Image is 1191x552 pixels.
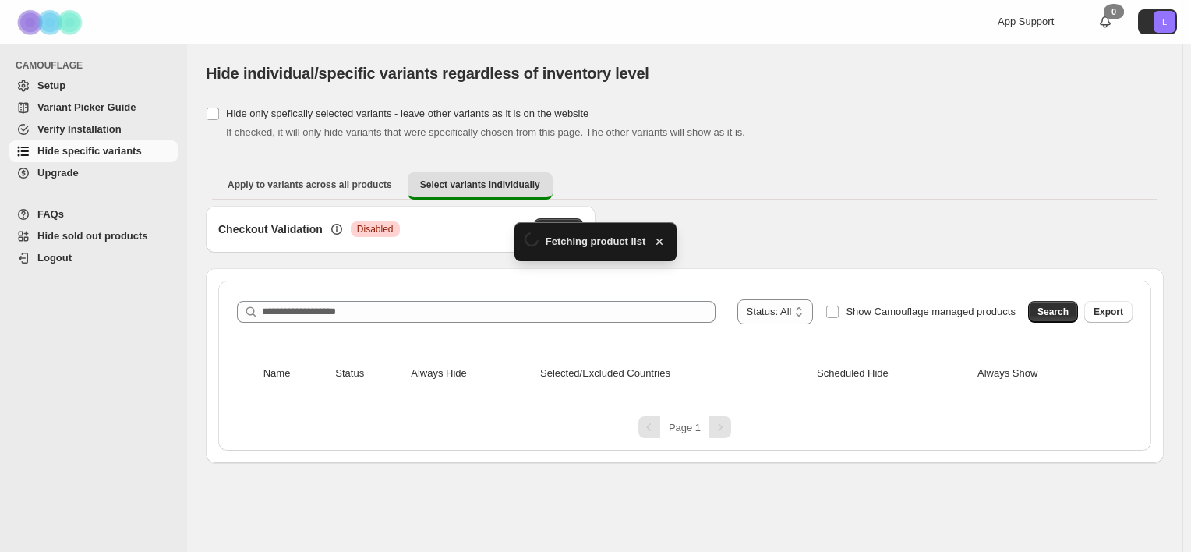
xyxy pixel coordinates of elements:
[1104,4,1124,19] div: 0
[1138,9,1177,34] button: Avatar with initials L
[408,172,553,200] button: Select variants individually
[259,356,331,391] th: Name
[9,203,178,225] a: FAQs
[37,80,65,91] span: Setup
[37,208,64,220] span: FAQs
[1097,14,1113,30] a: 0
[37,101,136,113] span: Variant Picker Guide
[9,162,178,184] a: Upgrade
[973,356,1111,391] th: Always Show
[37,145,142,157] span: Hide specific variants
[998,16,1054,27] span: App Support
[406,356,535,391] th: Always Hide
[37,252,72,264] span: Logout
[1028,301,1078,323] button: Search
[846,306,1016,317] span: Show Camouflage managed products
[206,206,1164,463] div: Select variants individually
[534,218,583,240] button: Enable
[1037,306,1069,318] span: Search
[9,247,178,269] a: Logout
[1094,306,1123,318] span: Export
[206,65,649,82] span: Hide individual/specific variants regardless of inventory level
[546,234,646,249] span: Fetching product list
[37,123,122,135] span: Verify Installation
[228,179,392,191] span: Apply to variants across all products
[357,223,394,235] span: Disabled
[231,416,1139,438] nav: Pagination
[1084,301,1133,323] button: Export
[226,126,745,138] span: If checked, it will only hide variants that were specifically chosen from this page. The other va...
[16,59,179,72] span: CAMOUFLAGE
[12,1,90,44] img: Camouflage
[9,97,178,119] a: Variant Picker Guide
[9,75,178,97] a: Setup
[535,356,812,391] th: Selected/Excluded Countries
[9,140,178,162] a: Hide specific variants
[1154,11,1175,33] span: Avatar with initials L
[9,119,178,140] a: Verify Installation
[9,225,178,247] a: Hide sold out products
[420,179,540,191] span: Select variants individually
[226,108,588,119] span: Hide only spefically selected variants - leave other variants as it is on the website
[330,356,406,391] th: Status
[669,422,701,433] span: Page 1
[218,221,323,237] h3: Checkout Validation
[812,356,973,391] th: Scheduled Hide
[1162,17,1167,27] text: L
[37,167,79,179] span: Upgrade
[37,230,148,242] span: Hide sold out products
[215,172,405,197] button: Apply to variants across all products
